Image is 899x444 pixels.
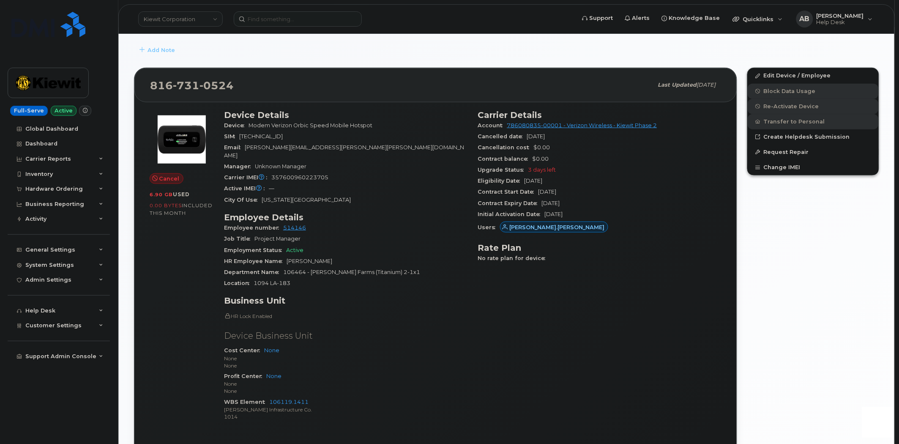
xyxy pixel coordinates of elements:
p: None [224,381,468,388]
span: [DATE] [697,82,716,88]
a: [PERSON_NAME].[PERSON_NAME] [500,224,609,230]
span: [DATE] [542,200,560,206]
span: City Of Use [224,197,262,203]
span: [DATE] [545,211,563,217]
p: HR Lock Enabled [224,313,468,320]
span: Cost Center [224,348,264,354]
a: Alerts [619,10,656,27]
a: 514146 [283,225,306,231]
span: Knowledge Base [669,14,720,22]
span: Cancelled date [478,133,527,140]
span: Alerts [632,14,650,22]
a: Create Helpdesk Submission [748,129,879,145]
a: None [266,373,281,380]
p: None [224,388,468,395]
a: 786080835-00001 - Verizon Wireless - Kiewit Phase 2 [507,122,657,129]
span: Contract balance [478,156,533,162]
button: Request Repair [748,145,879,160]
h3: Device Details [224,110,468,120]
span: Support [590,14,613,22]
iframe: Messenger Launcher [862,407,893,438]
span: — [269,185,274,192]
span: Employment Status [224,247,286,253]
span: No rate plan for device [478,255,550,261]
span: Contract Start Date [478,189,538,195]
h3: Rate Plan [478,243,722,253]
span: Manager [224,163,255,170]
h3: Employee Details [224,212,468,222]
span: Modem Verizon Orbic Speed Mobile Hotspot [249,122,372,129]
span: Eligibility Date [478,178,525,184]
span: Device [224,122,249,129]
span: HR Employee Name [224,258,287,264]
span: Location [224,280,254,286]
span: Help Desk [817,19,864,26]
h3: Carrier Details [478,110,722,120]
span: Contract Expiry Date [478,200,542,206]
span: included this month [150,202,213,216]
img: image20231002-3703462-fz9zi0.jpeg [156,114,207,165]
h3: Business Unit [224,296,468,306]
span: Add Note [148,46,175,54]
span: [PERSON_NAME].[PERSON_NAME] [509,223,604,231]
span: AB [800,14,810,24]
span: Department Name [224,269,283,275]
p: [PERSON_NAME] Infrastructure Co. [224,406,468,414]
span: [DATE] [525,178,543,184]
a: None [264,348,279,354]
a: Kiewit Corporation [138,11,223,27]
p: Device Business Unit [224,330,468,343]
span: Unknown Manager [255,163,306,170]
span: Profit Center [224,373,266,380]
button: Change IMEI [748,160,879,175]
span: Active IMEI [224,185,269,192]
p: 1014 [224,414,468,421]
span: [PERSON_NAME] [817,12,864,19]
a: 106119.1411 [269,399,309,406]
span: [TECHNICAL_ID] [239,133,283,140]
span: [DATE] [527,133,545,140]
span: Account [478,122,507,129]
span: Quicklinks [743,16,774,22]
button: Block Data Usage [748,84,879,99]
span: Cancel [159,175,180,183]
a: Edit Device / Employee [748,68,879,83]
span: 1094 LA-183 [254,280,290,286]
div: Quicklinks [727,11,789,27]
span: $0.00 [533,156,549,162]
span: 816 [150,79,234,92]
span: Job Title [224,236,254,242]
span: [PERSON_NAME] [287,258,332,264]
span: 357600960223705 [271,174,328,181]
span: 0524 [199,79,234,92]
span: Carrier IMEI [224,174,271,181]
span: 6.90 GB [150,192,173,197]
button: Transfer to Personal [748,114,879,129]
button: Re-Activate Device [748,99,879,114]
span: [PERSON_NAME][EMAIL_ADDRESS][PERSON_NAME][PERSON_NAME][DOMAIN_NAME] [224,144,464,158]
span: $0.00 [534,144,550,151]
span: [DATE] [538,189,557,195]
span: Last updated [658,82,697,88]
span: 0.00 Bytes [150,203,182,208]
span: 3 days left [528,167,556,173]
span: Cancellation cost [478,144,534,151]
span: SIM [224,133,239,140]
span: Initial Activation Date [478,211,545,217]
button: Add Note [134,42,182,58]
p: None [224,355,468,362]
span: Upgrade Status [478,167,528,173]
span: Users [478,224,500,230]
span: used [173,191,190,197]
span: Email [224,144,245,151]
span: Active [286,247,303,253]
span: [US_STATE][GEOGRAPHIC_DATA] [262,197,351,203]
span: WBS Element [224,399,269,406]
input: Find something... [234,11,362,27]
span: 731 [173,79,199,92]
span: Project Manager [254,236,301,242]
span: Re-Activate Device [764,103,819,110]
p: None [224,362,468,370]
span: 106464 - [PERSON_NAME] Farms (Titanium) 2-1x1 [283,269,420,275]
div: Alex Bradshaw [790,11,879,27]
